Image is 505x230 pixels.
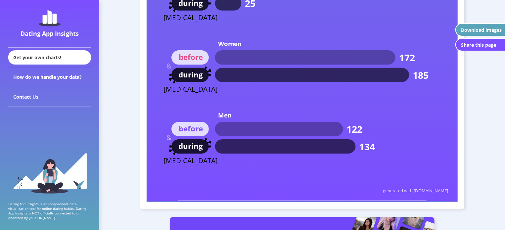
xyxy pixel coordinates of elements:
[13,152,87,194] img: sidebar_girl.91b9467e.svg
[347,123,363,136] text: 122
[39,10,61,26] img: dating-app-insights-logo.5abe6921.svg
[8,87,91,107] div: Contact Us
[461,27,502,33] div: Download images
[218,112,232,120] text: Men
[359,141,375,154] text: 134
[8,67,91,87] div: How do we handle your data?
[163,85,218,94] text: [MEDICAL_DATA]
[399,52,415,65] text: 172
[163,157,218,166] text: [MEDICAL_DATA]
[8,202,91,220] p: Dating App Insights is an independent data visualization tool for online dating habits. Dating Ap...
[8,50,91,65] div: Get your own charts!
[461,42,496,48] div: Share this page
[383,188,448,194] text: generated with [DOMAIN_NAME]
[179,53,203,63] text: before
[166,62,172,71] text: &
[218,40,242,48] text: Women
[178,142,203,152] text: during
[10,29,89,37] div: Dating App Insights
[166,133,172,143] text: &
[179,124,203,134] text: before
[455,23,505,36] button: Download images
[413,69,429,82] text: 185
[163,13,218,23] text: [MEDICAL_DATA]
[455,38,505,51] button: Share this page
[178,70,203,80] text: during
